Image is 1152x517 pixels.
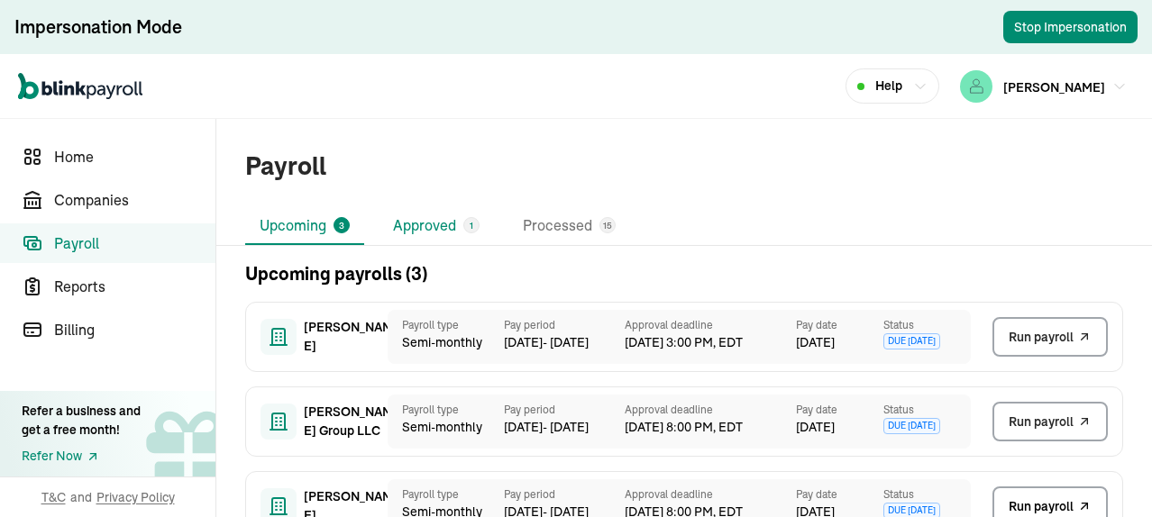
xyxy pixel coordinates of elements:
[54,146,215,168] span: Home
[470,219,473,232] span: 1
[379,207,494,245] li: Approved
[883,402,971,418] span: Status
[22,402,141,440] div: Refer a business and get a free month!
[245,148,326,186] h1: Payroll
[14,14,182,40] div: Impersonation Mode
[504,333,625,352] span: [DATE] - [DATE]
[625,317,796,333] span: Approval deadline
[504,418,625,437] span: [DATE] - [DATE]
[796,486,883,503] span: Pay date
[304,318,394,356] span: [PERSON_NAME]
[992,402,1108,441] button: Run payroll
[883,418,940,434] span: Due [DATE]
[1009,328,1074,347] span: Run payroll
[54,189,215,211] span: Companies
[402,486,489,503] span: Payroll type
[245,260,427,287] h2: Upcoming payrolls ( 3 )
[402,402,489,418] span: Payroll type
[54,276,215,297] span: Reports
[1003,79,1105,95] span: [PERSON_NAME]
[603,219,612,232] span: 15
[992,317,1108,357] button: Run payroll
[796,418,835,437] span: [DATE]
[953,67,1134,106] button: [PERSON_NAME]
[796,402,883,418] span: Pay date
[846,68,939,104] button: Help
[1009,497,1074,516] span: Run payroll
[504,317,625,333] span: Pay period
[504,486,625,503] span: Pay period
[402,418,489,437] span: Semi-monthly
[70,488,92,506] span: and
[1003,11,1138,43] button: Stop Impersonation
[796,317,883,333] span: Pay date
[402,333,489,352] span: Semi-monthly
[883,333,940,349] span: Due [DATE]
[625,333,796,352] span: [DATE] 3:00 PM, EDT
[402,317,489,333] span: Payroll type
[304,403,394,440] span: [PERSON_NAME] Group LLC
[1062,431,1152,517] div: Chat Widget
[18,60,142,113] nav: Global
[54,319,215,340] span: Billing
[54,232,215,254] span: Payroll
[875,77,902,95] span: Help
[625,402,796,418] span: Approval deadline
[339,219,344,232] span: 3
[245,207,364,245] li: Upcoming
[504,402,625,418] span: Pay period
[1009,413,1074,431] span: Run payroll
[508,207,630,245] li: Processed
[883,317,971,333] span: Status
[625,418,796,437] span: [DATE] 8:00 PM, EDT
[883,486,971,503] span: Status
[796,333,835,352] span: [DATE]
[625,486,796,503] span: Approval deadline
[96,488,175,506] span: Privacy Policy
[41,488,66,506] span: T&C
[1062,431,1152,517] iframe: To enrich screen reader interactions, please activate Accessibility in Grammarly extension settings
[22,447,141,466] a: Refer Now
